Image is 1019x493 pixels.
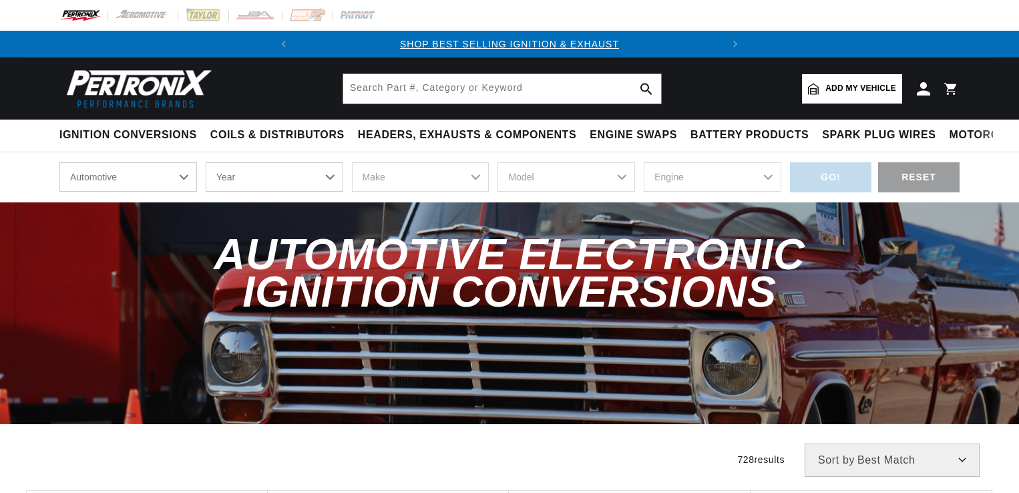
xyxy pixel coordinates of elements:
button: Translation missing: en.sections.announcements.next_announcement [722,31,749,57]
span: Add my vehicle [825,82,896,95]
summary: Spark Plug Wires [815,120,942,151]
span: Engine Swaps [590,128,677,142]
summary: Engine Swaps [583,120,684,151]
button: Translation missing: en.sections.announcements.previous_announcement [270,31,297,57]
select: Make [352,162,489,192]
span: Coils & Distributors [210,128,345,142]
span: Battery Products [690,128,809,142]
a: SHOP BEST SELLING IGNITION & EXHAUST [400,39,619,49]
span: Automotive Electronic Ignition Conversions [214,230,805,315]
button: search button [632,74,661,104]
summary: Coils & Distributors [204,120,351,151]
div: 1 of 2 [297,37,722,51]
span: 728 results [737,454,785,465]
input: Search Part #, Category or Keyword [343,74,661,104]
span: Sort by [818,455,855,466]
span: Ignition Conversions [59,128,197,142]
summary: Ignition Conversions [59,120,204,151]
span: Spark Plug Wires [822,128,936,142]
img: Pertronix [59,65,213,112]
slideshow-component: Translation missing: en.sections.announcements.announcement_bar [26,31,993,57]
select: Ride Type [59,162,197,192]
div: Announcement [297,37,722,51]
a: Add my vehicle [802,74,902,104]
select: Sort by [805,444,980,477]
select: Year [206,162,343,192]
summary: Headers, Exhausts & Components [351,120,583,151]
select: Engine [644,162,781,192]
summary: Battery Products [684,120,815,151]
select: Model [497,162,635,192]
span: Headers, Exhausts & Components [358,128,576,142]
div: RESET [878,162,960,192]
